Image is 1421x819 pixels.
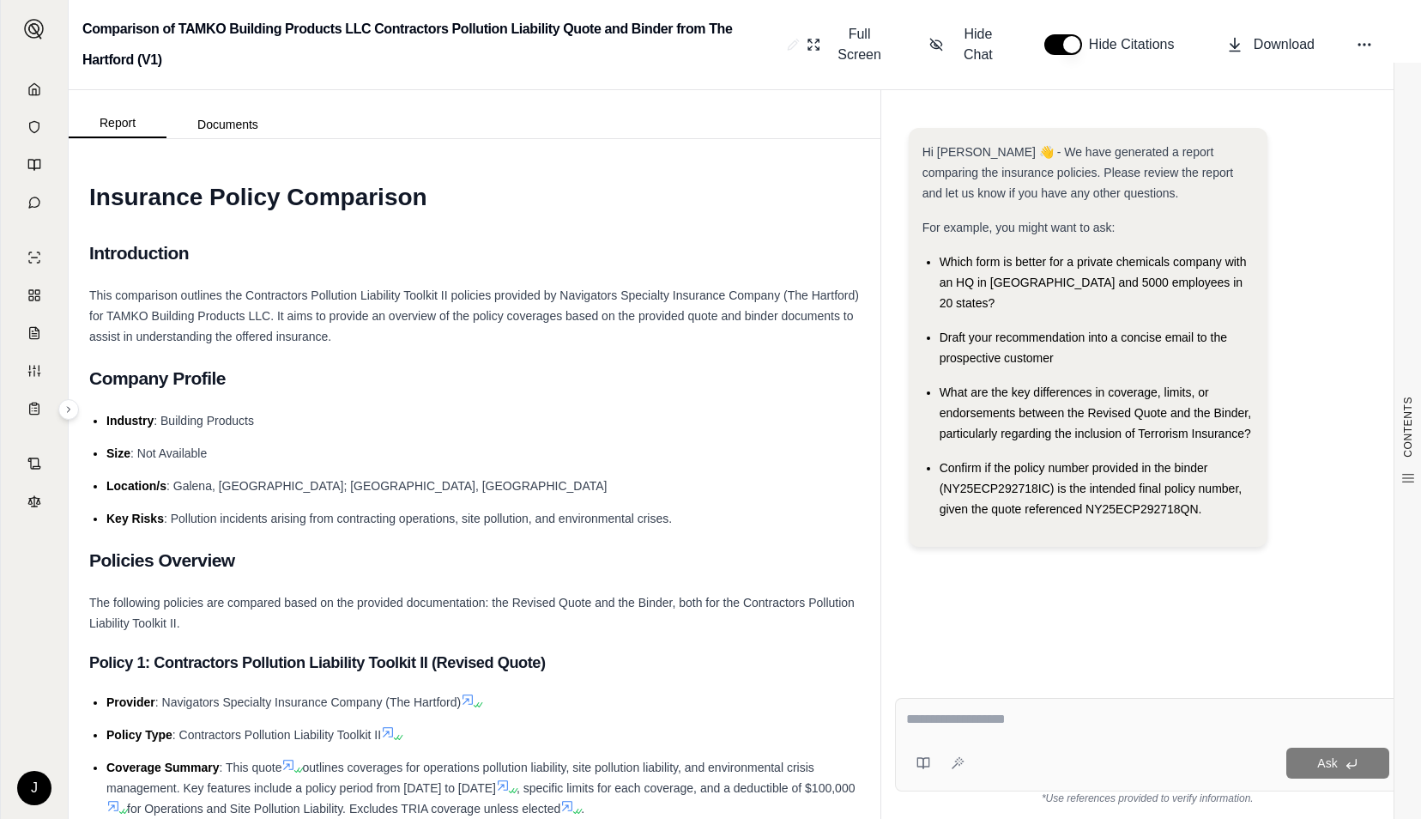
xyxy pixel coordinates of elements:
h2: Company Profile [89,361,860,397]
span: Location/s [106,479,166,493]
h3: Policy 1: Contractors Pollution Liability Toolkit II (Revised Quote) [89,647,860,678]
span: Size [106,446,130,460]
a: Contract Analysis [11,446,57,481]
button: Download [1219,27,1321,62]
span: Coverage Summary [106,761,220,774]
span: CONTENTS [1401,397,1415,458]
span: : Not Available [130,446,207,460]
h1: Insurance Policy Comparison [89,173,860,221]
span: Provider [106,695,155,709]
button: Ask [1286,748,1389,779]
h2: Comparison of TAMKO Building Products LLC Contractors Pollution Liability Quote and Binder from T... [82,14,780,76]
span: Full Screen [831,24,888,65]
a: Coverage Table [11,391,57,426]
span: What are the key differences in coverage, limits, or endorsements between the Revised Quote and t... [940,385,1251,440]
span: Hide Citations [1089,34,1185,55]
button: Hide Chat [922,17,1010,72]
span: This comparison outlines the Contractors Pollution Liability Toolkit II policies provided by Navi... [89,288,859,343]
h2: Policies Overview [89,543,860,579]
button: Documents [166,111,289,138]
span: : Galena, [GEOGRAPHIC_DATA]; [GEOGRAPHIC_DATA], [GEOGRAPHIC_DATA] [166,479,607,493]
span: : Navigators Specialty Insurance Company (The Hartford) [155,695,461,709]
a: Claim Coverage [11,316,57,350]
span: : Pollution incidents arising from contracting operations, site pollution, and environmental crises. [164,512,672,525]
a: Home [11,72,57,106]
span: Industry [106,414,154,428]
a: Prompt Library [11,148,57,182]
a: Chat [11,185,57,220]
span: Policy Type [106,728,172,742]
span: : Building Products [154,414,254,428]
div: J [17,771,51,805]
span: : Contractors Pollution Liability Toolkit II [172,728,381,742]
a: Custom Report [11,354,57,388]
div: *Use references provided to verify information. [895,792,1400,805]
a: Single Policy [11,240,57,275]
a: Legal Search Engine [11,484,57,519]
span: Download [1254,34,1315,55]
h2: Introduction [89,235,860,271]
span: For example, you might want to ask: [922,221,1116,234]
button: Report [69,109,166,138]
span: The following policies are compared based on the provided documentation: the Revised Quote and th... [89,596,855,630]
button: Expand sidebar [17,12,51,46]
button: Expand sidebar [58,399,79,420]
span: : This quote [220,761,282,774]
span: , specific limits for each coverage, and a deductible of $100,000 [517,781,856,795]
span: Key Risks [106,512,164,525]
span: Confirm if the policy number provided in the binder (NY25ECP292718IC) is the intended final polic... [940,461,1243,516]
a: Policy Comparisons [11,278,57,312]
button: Full Screen [800,17,894,72]
span: Hi [PERSON_NAME] 👋 - We have generated a report comparing the insurance policies. Please review t... [922,145,1234,200]
span: . [581,802,584,816]
span: Hide Chat [953,24,1003,65]
img: Expand sidebar [24,19,45,39]
a: Documents Vault [11,110,57,144]
span: for Operations and Site Pollution Liability. Excludes TRIA coverage unless elected [127,802,560,816]
span: outlines coverages for operations pollution liability, site pollution liability, and environmenta... [106,761,814,795]
span: Which form is better for a private chemicals company with an HQ in [GEOGRAPHIC_DATA] and 5000 emp... [940,255,1247,310]
span: Ask [1317,756,1337,770]
span: Draft your recommendation into a concise email to the prospective customer [940,331,1227,365]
